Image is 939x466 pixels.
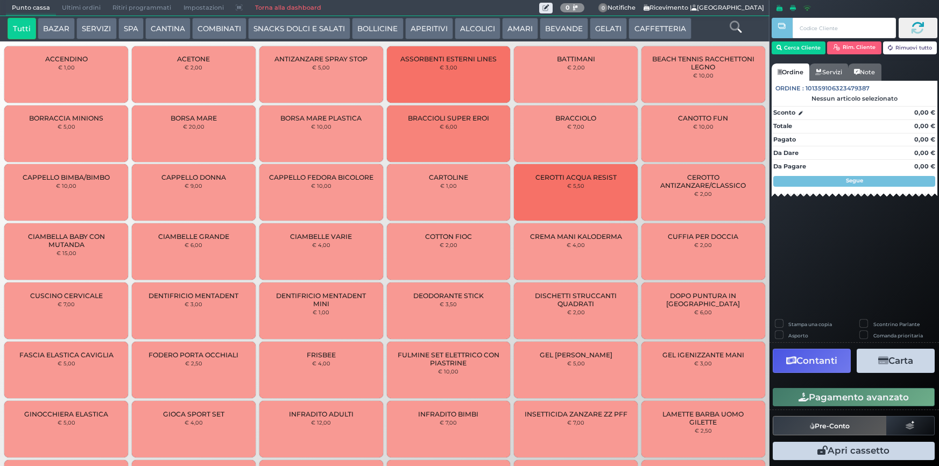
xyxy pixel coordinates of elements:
[29,114,103,122] span: BORRACCIA MINIONS
[694,242,712,248] small: € 2,00
[58,360,75,366] small: € 5,00
[773,442,935,460] button: Apri cassetto
[30,292,103,300] span: CUSCINO CERVICALE
[773,349,851,373] button: Contanti
[185,419,203,426] small: € 4,00
[396,351,501,367] span: FULMINE SET ELETTRICO CON PIASTRINE
[540,351,612,359] span: GEL [PERSON_NAME]
[269,173,373,181] span: CAPPELLO FEDORA BICOLORE
[873,332,923,339] label: Comanda prioritaria
[192,18,246,39] button: COMBINATI
[290,232,352,241] span: CIAMBELLE VARIE
[438,368,458,375] small: € 10,00
[772,41,826,54] button: Cerca Cliente
[307,351,336,359] span: FRISBEE
[773,122,792,130] strong: Totale
[171,114,217,122] span: BORSA MARE
[883,41,937,54] button: Rimuovi tutto
[773,108,795,117] strong: Sconto
[274,55,368,63] span: ANTIZANZARE SPRAY STOP
[668,232,738,241] span: CUFFIA PER DOCCIA
[651,173,756,189] span: CEROTTO ANTIZANZARE/CLASSICO
[567,182,584,189] small: € 5,50
[440,242,457,248] small: € 2,00
[311,123,331,130] small: € 10,00
[178,1,230,16] span: Impostazioni
[248,18,350,39] button: SNACKS DOLCI E SALATI
[280,114,362,122] span: BORSA MARE PLASTICA
[311,419,331,426] small: € 12,00
[418,410,478,418] span: INFRADITO BIMBI
[405,18,453,39] button: APERITIVI
[567,419,584,426] small: € 7,00
[352,18,403,39] button: BOLLICINE
[440,182,457,189] small: € 1,00
[590,18,627,39] button: GELATI
[773,136,796,143] strong: Pagato
[788,332,808,339] label: Asporto
[651,55,756,71] span: BEACH TENNIS RACCHETTONI LEGNO
[145,18,190,39] button: CANTINA
[313,309,329,315] small: € 1,00
[24,410,108,418] span: GINOCCHIERA ELASTICA
[58,123,75,130] small: € 5,00
[312,360,330,366] small: € 4,00
[695,427,712,434] small: € 2,50
[678,114,728,122] span: CANOTTO FUN
[311,182,331,189] small: € 10,00
[694,190,712,197] small: € 2,00
[775,84,804,93] span: Ordine :
[249,1,327,16] a: Torna alla dashboard
[793,18,895,38] input: Codice Cliente
[185,64,202,70] small: € 2,00
[183,123,204,130] small: € 20,00
[8,18,36,39] button: Tutti
[629,18,691,39] button: CAFFETTERIA
[56,182,76,189] small: € 10,00
[413,292,484,300] span: DEODORANTE STICK
[914,136,935,143] strong: 0,00 €
[440,123,457,130] small: € 6,00
[694,360,712,366] small: € 3,00
[38,18,75,39] button: BAZAR
[567,64,585,70] small: € 2,00
[773,416,887,435] button: Pre-Conto
[440,419,457,426] small: € 7,00
[45,55,88,63] span: ACCENDINO
[118,18,144,39] button: SPA
[772,95,937,102] div: Nessun articolo selezionato
[185,242,202,248] small: € 6,00
[567,309,585,315] small: € 2,00
[158,232,229,241] span: CIAMBELLE GRANDE
[440,301,457,307] small: € 3,50
[651,410,756,426] span: LAMETTE BARBA UOMO GILETTE
[58,419,75,426] small: € 5,00
[440,64,457,70] small: € 3,00
[662,351,744,359] span: GEL IGENIZZANTE MANI
[773,163,806,170] strong: Da Pagare
[23,173,110,181] span: CAPPELLO BIMBA/BIMBO
[848,63,881,81] a: Note
[161,173,226,181] span: CAPPELLO DONNA
[567,123,584,130] small: € 7,00
[540,18,588,39] button: BEVANDE
[873,321,920,328] label: Scontrino Parlante
[525,410,627,418] span: INSETTICIDA ZANZARE ZZ PFF
[185,301,202,307] small: € 3,00
[914,122,935,130] strong: 0,00 €
[809,63,848,81] a: Servizi
[567,242,585,248] small: € 4,00
[567,360,585,366] small: € 5,00
[149,351,238,359] span: FODERO PORTA OCCHIALI
[773,149,799,157] strong: Da Dare
[846,177,863,184] strong: Segue
[502,18,538,39] button: AMARI
[557,55,595,63] span: BATTIMANI
[914,149,935,157] strong: 0,00 €
[693,72,714,79] small: € 10,00
[555,114,596,122] span: BRACCIOLO
[773,388,935,406] button: Pagamento avanzato
[6,1,56,16] span: Punto cassa
[523,292,629,308] span: DISCHETTI STRUCCANTI QUADRATI
[425,232,472,241] span: COTTON FIOC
